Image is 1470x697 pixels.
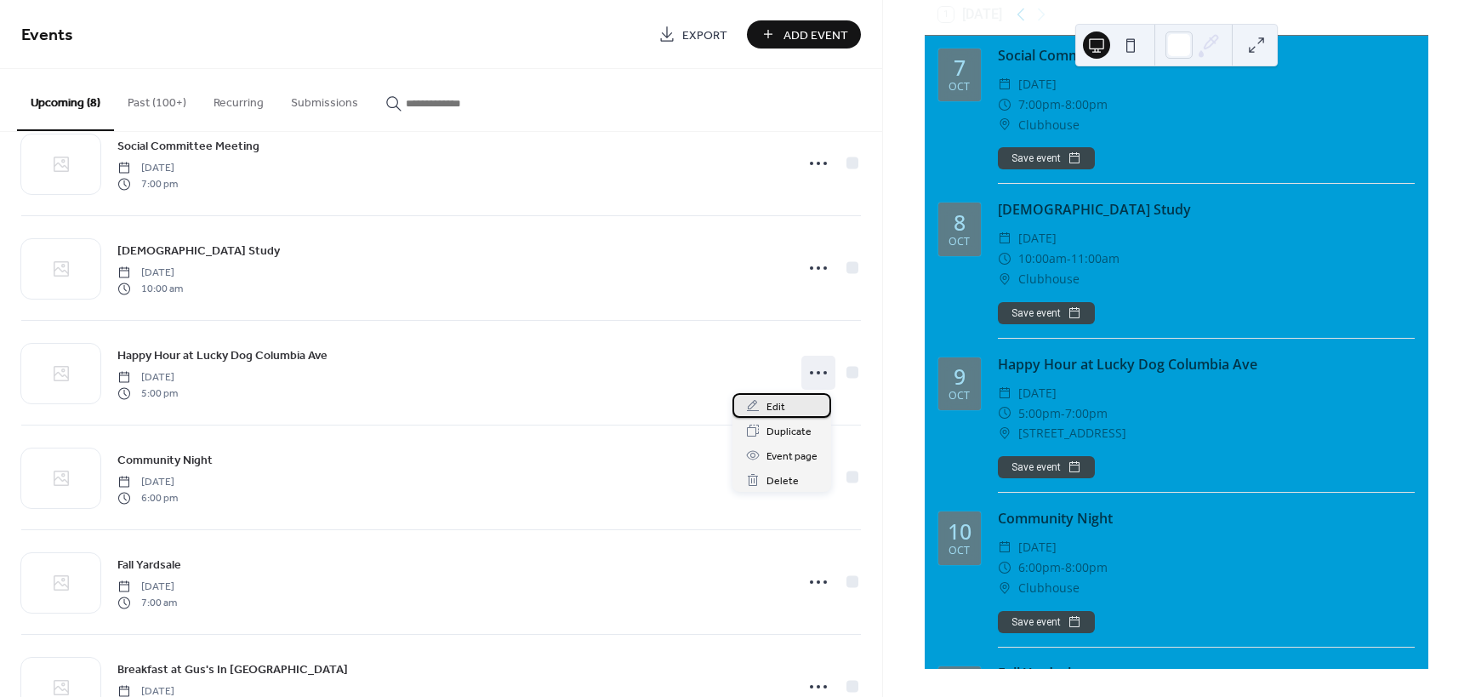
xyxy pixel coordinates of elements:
[117,661,348,679] span: Breakfast at Gus's In [GEOGRAPHIC_DATA]
[998,74,1011,94] div: ​
[1065,557,1108,578] span: 8:00pm
[646,20,740,49] a: Export
[998,199,1415,220] div: [DEMOGRAPHIC_DATA] Study
[1061,94,1065,115] span: -
[747,20,861,49] button: Add Event
[1018,578,1080,598] span: Clubhouse
[117,660,348,679] a: Breakfast at Gus's In [GEOGRAPHIC_DATA]
[117,243,280,260] span: [DEMOGRAPHIC_DATA] Study
[1018,537,1057,557] span: [DATE]
[998,228,1011,249] div: ​
[117,266,183,281] span: [DATE]
[998,147,1095,169] button: Save event
[117,595,177,610] span: 7:00 am
[954,212,966,233] div: 8
[117,136,259,156] a: Social Committee Meeting
[1018,94,1061,115] span: 7:00pm
[766,448,818,466] span: Event page
[117,490,178,506] span: 6:00 pm
[998,94,1011,115] div: ​
[998,663,1415,683] div: Fall Yardsale
[998,302,1095,324] button: Save event
[117,370,178,386] span: [DATE]
[114,69,200,129] button: Past (100+)
[1067,249,1071,269] span: -
[998,383,1011,403] div: ​
[998,403,1011,424] div: ​
[21,19,73,52] span: Events
[1061,403,1065,424] span: -
[949,237,970,248] div: Oct
[949,82,970,93] div: Oct
[998,249,1011,269] div: ​
[954,57,966,78] div: 7
[1071,249,1120,269] span: 11:00am
[1065,403,1108,424] span: 7:00pm
[117,176,178,191] span: 7:00 pm
[117,347,328,365] span: Happy Hour at Lucky Dog Columbia Ave
[949,391,970,402] div: Oct
[1018,228,1057,249] span: [DATE]
[998,578,1011,598] div: ​
[1018,383,1057,403] span: [DATE]
[1061,557,1065,578] span: -
[766,472,799,490] span: Delete
[998,456,1095,478] button: Save event
[998,354,1415,374] div: Happy Hour at Lucky Dog Columbia Ave
[1018,115,1080,135] span: Clubhouse
[783,26,848,44] span: Add Event
[277,69,372,129] button: Submissions
[682,26,727,44] span: Export
[117,555,181,574] a: Fall Yardsale
[117,452,213,470] span: Community Night
[948,521,971,542] div: 10
[998,115,1011,135] div: ​
[1018,249,1067,269] span: 10:00am
[117,580,177,595] span: [DATE]
[117,386,178,401] span: 5:00 pm
[766,423,812,441] span: Duplicate
[1065,94,1108,115] span: 8:00pm
[117,161,178,176] span: [DATE]
[117,346,328,365] a: Happy Hour at Lucky Dog Columbia Ave
[998,508,1415,528] div: Community Night
[949,546,970,557] div: Oct
[17,69,114,131] button: Upcoming (8)
[1018,557,1061,578] span: 6:00pm
[117,281,183,296] span: 10:00 am
[998,269,1011,289] div: ​
[1018,423,1126,443] span: [STREET_ADDRESS]
[1018,74,1057,94] span: [DATE]
[1018,403,1061,424] span: 5:00pm
[998,45,1415,66] div: Social Committee Meeting
[200,69,277,129] button: Recurring
[1018,269,1080,289] span: Clubhouse
[766,398,785,416] span: Edit
[998,557,1011,578] div: ​
[998,537,1011,557] div: ​
[117,450,213,470] a: Community Night
[954,366,966,387] div: 9
[117,475,178,490] span: [DATE]
[998,423,1011,443] div: ​
[117,557,181,574] span: Fall Yardsale
[998,611,1095,633] button: Save event
[117,241,280,260] a: [DEMOGRAPHIC_DATA] Study
[117,138,259,156] span: Social Committee Meeting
